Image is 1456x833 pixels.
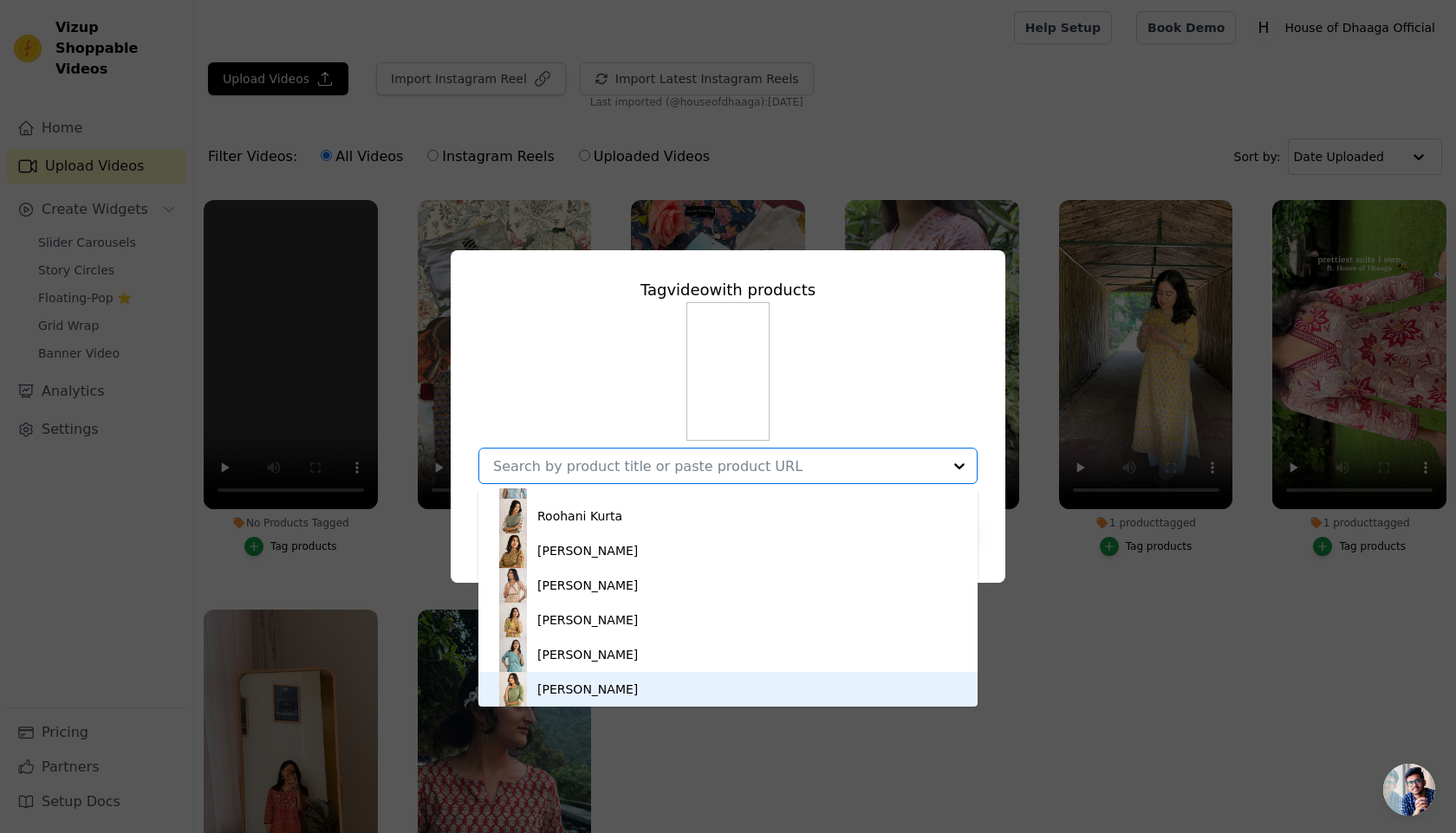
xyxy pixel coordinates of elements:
div: [PERSON_NAME] [537,611,638,629]
div: [PERSON_NAME] [537,646,638,663]
a: Open chat [1383,764,1435,816]
input: Search by product title or paste product URL [493,458,942,475]
img: product thumbnail [496,637,530,672]
img: product thumbnail [496,533,530,568]
div: [PERSON_NAME] [537,542,638,559]
div: Roohani Kurta [537,507,622,525]
div: Tag video with products [478,278,978,302]
img: product thumbnail [496,603,530,637]
img: product thumbnail [496,672,530,707]
div: [PERSON_NAME] [537,577,638,594]
div: [PERSON_NAME] [537,681,638,698]
img: product thumbnail [496,568,530,603]
img: product thumbnail [496,499,530,533]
